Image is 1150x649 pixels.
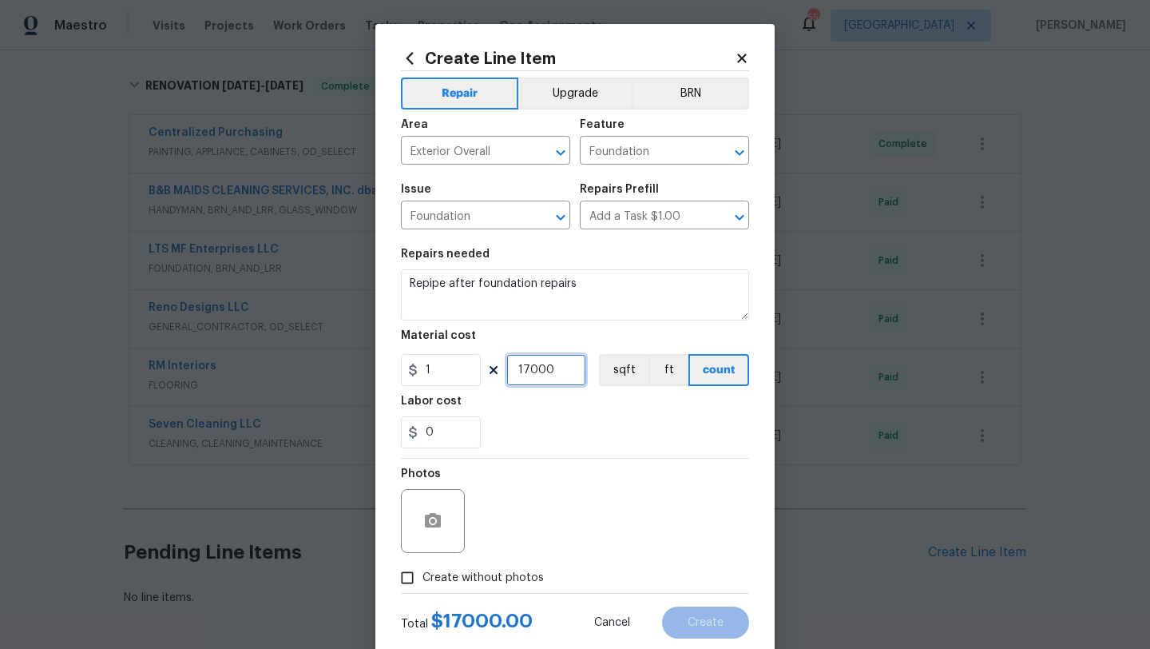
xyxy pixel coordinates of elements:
[569,607,656,639] button: Cancel
[662,607,749,639] button: Create
[422,570,544,587] span: Create without photos
[549,206,572,229] button: Open
[401,184,431,195] h5: Issue
[518,78,632,109] button: Upgrade
[632,78,749,109] button: BRN
[594,617,630,629] span: Cancel
[728,206,751,229] button: Open
[648,354,688,386] button: ft
[401,468,441,480] h5: Photos
[401,249,490,260] h5: Repairs needed
[549,141,572,164] button: Open
[401,269,749,321] textarea: Repipe after foundation repairs
[401,613,533,632] div: Total
[401,330,476,341] h5: Material cost
[599,354,648,386] button: sqft
[580,184,659,195] h5: Repairs Prefill
[580,119,625,130] h5: Feature
[728,141,751,164] button: Open
[688,617,724,629] span: Create
[401,50,735,67] h2: Create Line Item
[688,354,749,386] button: count
[401,119,428,130] h5: Area
[431,611,533,631] span: $ 17000.00
[401,78,518,109] button: Repair
[401,396,462,407] h5: Labor cost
